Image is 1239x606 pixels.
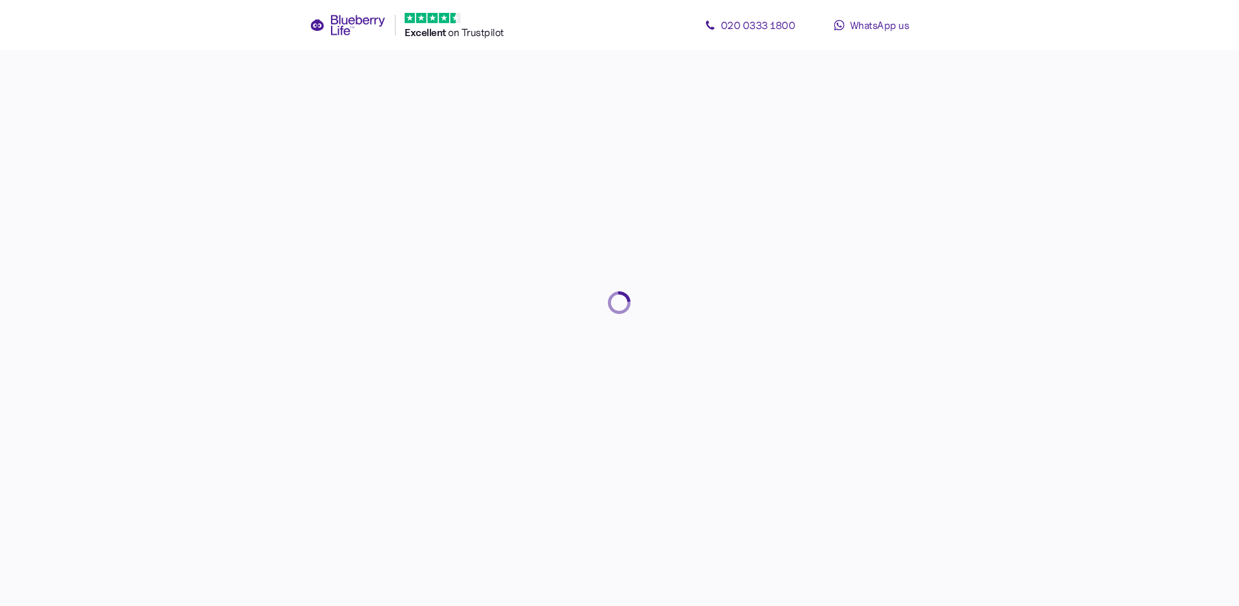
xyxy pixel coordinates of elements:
[721,19,796,32] span: 020 0333 1800
[813,12,929,38] a: WhatsApp us
[692,12,808,38] a: 020 0333 1800
[405,26,448,39] span: Excellent ️
[448,26,504,39] span: on Trustpilot
[850,19,909,32] span: WhatsApp us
